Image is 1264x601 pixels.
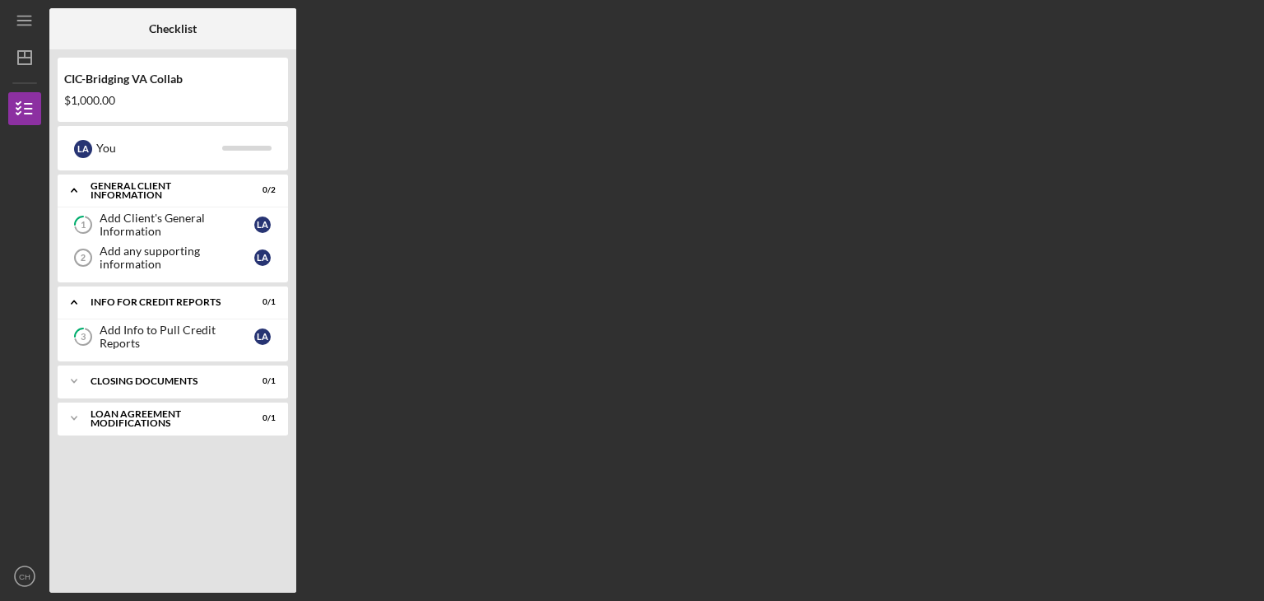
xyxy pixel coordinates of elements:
a: 2Add any supporting informationLA [66,241,280,274]
a: 1Add Client's General InformationLA [66,208,280,241]
div: LOAN AGREEMENT MODIFICATIONS [91,409,235,428]
div: L A [254,328,271,345]
div: General Client Information [91,181,235,200]
div: 0 / 1 [246,297,276,307]
text: CH [19,572,30,581]
b: Checklist [149,22,197,35]
div: L A [74,140,92,158]
div: L A [254,249,271,266]
tspan: 2 [81,253,86,263]
button: CH [8,560,41,593]
div: 0 / 2 [246,185,276,195]
tspan: 1 [81,220,86,231]
div: CIC-Bridging VA Collab [64,72,281,86]
div: Add Info to Pull Credit Reports [100,324,254,350]
div: L A [254,217,271,233]
div: Info for Credit Reports [91,297,235,307]
div: You [96,134,222,162]
div: Add any supporting information [100,245,254,271]
div: 0 / 1 [246,376,276,386]
div: 0 / 1 [246,413,276,423]
div: Add Client's General Information [100,212,254,238]
tspan: 3 [81,332,86,342]
div: Closing Documents [91,376,235,386]
div: $1,000.00 [64,94,281,107]
a: 3Add Info to Pull Credit ReportsLA [66,320,280,353]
